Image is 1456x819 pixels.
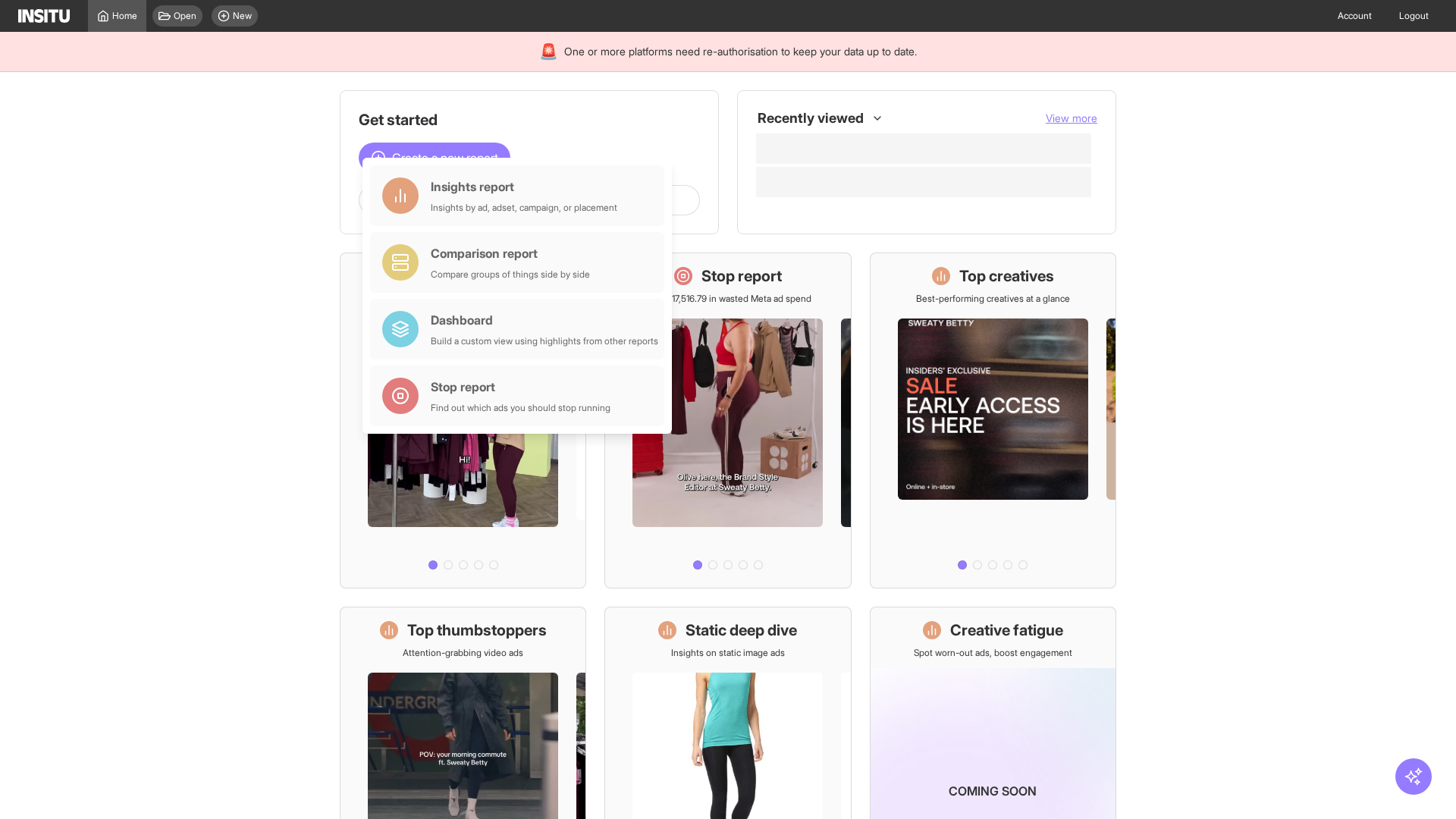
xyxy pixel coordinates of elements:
button: View more [1046,111,1097,126]
div: Insights report [431,177,617,196]
div: Comparison report [431,244,590,262]
h1: Top creatives [959,265,1054,287]
a: What's live nowSee all active ads instantly [340,253,586,588]
a: Stop reportSave £17,516.79 in wasted Meta ad spend [604,253,851,588]
span: Home [112,10,137,22]
div: Compare groups of things side by side [431,268,590,281]
button: Create a new report [359,143,510,173]
span: View more [1046,111,1097,124]
p: Insights on static image ads [671,647,785,659]
p: Attention-grabbing video ads [403,647,523,659]
a: Top creativesBest-performing creatives at a glance [870,253,1116,588]
p: Best-performing creatives at a glance [916,293,1070,305]
div: Stop report [431,378,610,396]
span: Create a new report [392,149,498,167]
h1: Top thumbstoppers [407,620,547,641]
div: Build a custom view using highlights from other reports [431,335,658,347]
p: Save £17,516.79 in wasted Meta ad spend [645,293,811,305]
div: Find out which ads you should stop running [431,402,610,414]
span: One or more platforms need re-authorisation to keep your data up to date. [564,44,917,59]
h1: Get started [359,109,700,130]
span: Open [174,10,196,22]
h1: Stop report [701,265,782,287]
h1: Static deep dive [686,620,797,641]
div: Dashboard [431,311,658,329]
span: New [233,10,252,22]
div: 🚨 [539,41,558,62]
img: Logo [18,9,70,23]
div: Insights by ad, adset, campaign, or placement [431,202,617,214]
